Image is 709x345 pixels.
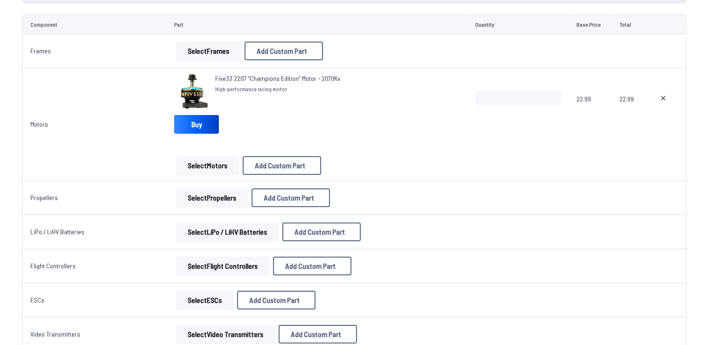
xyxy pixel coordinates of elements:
[174,115,219,134] a: Buy
[279,325,357,344] button: Add Custom Part
[174,325,277,344] a: SelectVideo Transmitters
[176,156,239,175] button: SelectMotors
[285,262,336,270] span: Add Custom Part
[30,262,76,270] a: Flight Controllers
[612,14,644,34] td: Total
[215,85,340,93] span: High-performance racing motor
[30,120,48,128] a: Motors
[273,257,351,275] button: Add Custom Part
[249,296,300,304] span: Add Custom Part
[176,291,233,309] button: SelectESCs
[176,257,269,275] button: SelectFlight Controllers
[174,42,243,60] a: SelectFrames
[264,194,314,201] span: Add Custom Part
[576,91,604,136] span: 22.99
[257,47,307,55] span: Add Custom Part
[252,188,330,207] button: Add Custom Part
[22,14,167,34] td: Component
[174,291,235,309] a: SelectESCs
[174,188,250,207] a: SelectPropellers
[176,188,248,207] button: SelectPropellers
[174,156,241,175] a: SelectMotors
[174,223,281,241] a: SelectLiPo / LiHV Batteries
[255,162,305,169] span: Add Custom Part
[30,194,58,201] a: Propellers
[569,14,612,34] td: Base Price
[176,42,241,60] button: SelectFrames
[174,74,211,111] img: image
[619,91,637,136] span: 22.99
[291,331,341,338] span: Add Custom Part
[30,47,51,55] a: Frames
[176,325,275,344] button: SelectVideo Transmitters
[468,14,569,34] td: Quantity
[237,291,316,309] button: Add Custom Part
[215,74,340,82] span: Five33 2207 “Champions Edition” Motor - 2070Kv
[243,156,321,175] button: Add Custom Part
[215,74,340,83] a: Five33 2207 “Champions Edition” Motor - 2070Kv
[176,223,279,241] button: SelectLiPo / LiHV Batteries
[167,14,468,34] td: Part
[174,257,271,275] a: SelectFlight Controllers
[30,296,44,304] a: ESCs
[295,228,345,236] span: Add Custom Part
[245,42,323,60] button: Add Custom Part
[282,223,361,241] button: Add Custom Part
[30,330,80,338] a: Video Transmitters
[30,228,84,236] a: LiPo / LiHV Batteries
